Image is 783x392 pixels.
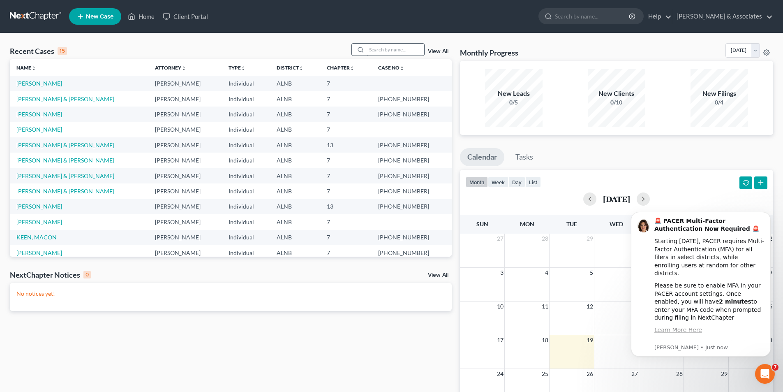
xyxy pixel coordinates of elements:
[320,199,372,214] td: 13
[148,76,222,91] td: [PERSON_NAME]
[181,66,186,71] i: unfold_more
[466,176,488,188] button: month
[10,270,91,280] div: NextChapter Notices
[148,153,222,168] td: [PERSON_NAME]
[610,220,623,227] span: Wed
[222,168,270,183] td: Individual
[320,91,372,107] td: 7
[270,230,320,245] td: ALNB
[496,369,504,379] span: 24
[496,234,504,244] span: 27
[229,65,246,71] a: Typeunfold_more
[83,271,91,278] div: 0
[222,122,270,137] td: Individual
[222,76,270,91] td: Individual
[460,148,504,166] a: Calendar
[320,214,372,230] td: 7
[222,199,270,214] td: Individual
[631,369,639,379] span: 27
[541,234,549,244] span: 28
[525,176,541,188] button: list
[400,66,404,71] i: unfold_more
[619,199,783,370] iframe: Intercom notifications message
[476,220,488,227] span: Sun
[299,66,304,71] i: unfold_more
[372,183,452,199] td: [PHONE_NUMBER]
[58,47,67,55] div: 15
[586,335,594,345] span: 19
[378,65,404,71] a: Case Nounfold_more
[372,91,452,107] td: [PHONE_NUMBER]
[241,66,246,71] i: unfold_more
[148,107,222,122] td: [PERSON_NAME]
[16,172,114,179] a: [PERSON_NAME] & [PERSON_NAME]
[16,141,114,148] a: [PERSON_NAME] & [PERSON_NAME]
[222,183,270,199] td: Individual
[496,302,504,311] span: 10
[644,9,672,24] a: Help
[270,137,320,153] td: ALNB
[672,9,773,24] a: [PERSON_NAME] & Associates
[566,220,577,227] span: Tue
[222,245,270,260] td: Individual
[270,122,320,137] td: ALNB
[691,98,748,107] div: 0/4
[496,335,504,345] span: 17
[327,65,355,71] a: Chapterunfold_more
[148,183,222,199] td: [PERSON_NAME]
[588,98,645,107] div: 0/10
[277,65,304,71] a: Districtunfold_more
[428,49,448,54] a: View All
[222,107,270,122] td: Individual
[270,107,320,122] td: ALNB
[222,153,270,168] td: Individual
[372,153,452,168] td: [PHONE_NUMBER]
[16,126,62,133] a: [PERSON_NAME]
[31,66,36,71] i: unfold_more
[16,249,62,256] a: [PERSON_NAME]
[16,65,36,71] a: Nameunfold_more
[485,89,543,98] div: New Leads
[270,91,320,107] td: ALNB
[320,76,372,91] td: 7
[16,80,62,87] a: [PERSON_NAME]
[320,107,372,122] td: 7
[270,214,320,230] td: ALNB
[222,230,270,245] td: Individual
[148,137,222,153] td: [PERSON_NAME]
[148,122,222,137] td: [PERSON_NAME]
[755,364,775,384] iframe: Intercom live chat
[320,183,372,199] td: 7
[270,245,320,260] td: ALNB
[270,199,320,214] td: ALNB
[124,9,159,24] a: Home
[320,168,372,183] td: 7
[555,9,630,24] input: Search by name...
[16,203,62,210] a: [PERSON_NAME]
[508,148,540,166] a: Tasks
[320,245,372,260] td: 7
[541,302,549,311] span: 11
[16,290,445,298] p: No notices yet!
[148,245,222,260] td: [PERSON_NAME]
[508,176,525,188] button: day
[488,176,508,188] button: week
[499,268,504,278] span: 3
[485,98,543,107] div: 0/5
[772,364,778,371] span: 7
[588,89,645,98] div: New Clients
[320,230,372,245] td: 7
[603,195,630,203] h2: [DATE]
[544,268,549,278] span: 4
[222,214,270,230] td: Individual
[16,111,62,118] a: [PERSON_NAME]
